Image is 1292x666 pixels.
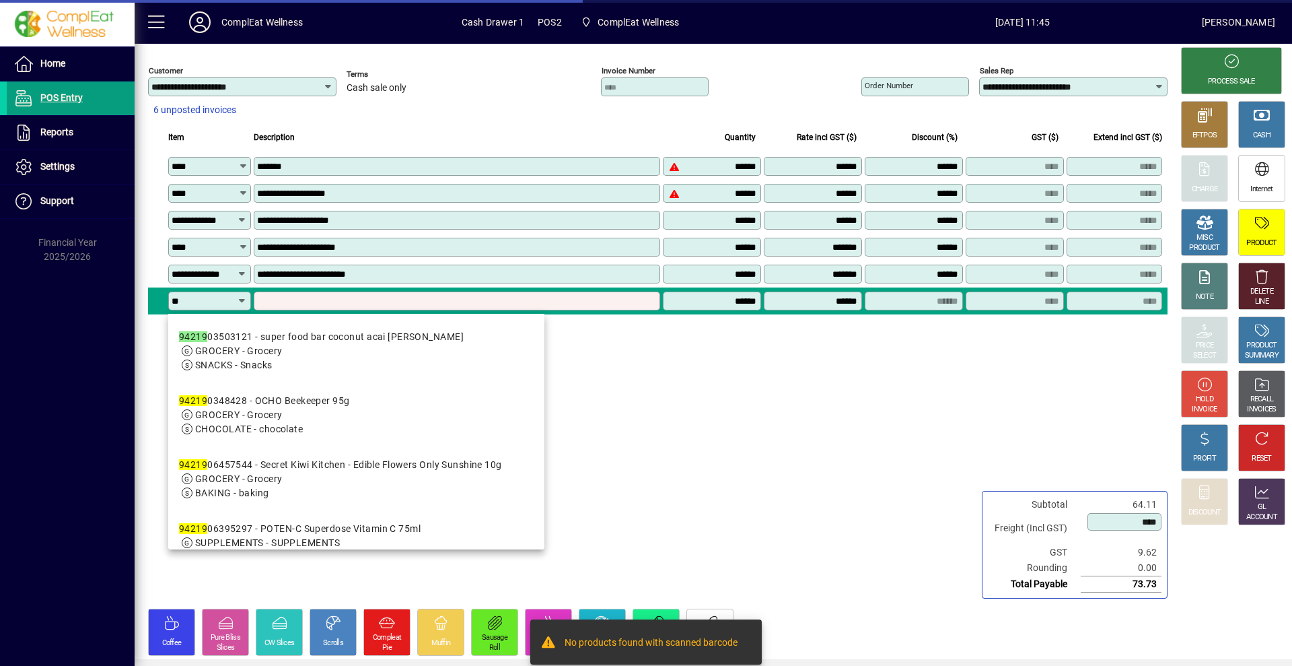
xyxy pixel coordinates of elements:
span: CHOCOLATE - chocolate [195,424,303,434]
div: 0348428 - OCHO Beekeeper 95g [179,394,349,408]
div: RECALL [1250,395,1274,405]
div: [PERSON_NAME] [1202,11,1275,33]
mat-option: 9421903503121 - super food bar coconut acai berry [168,319,544,383]
span: Discount (%) [912,130,958,145]
div: SELECT [1193,351,1217,361]
a: Reports [7,116,135,149]
div: Pie [382,643,392,653]
div: Pure Bliss [211,633,240,643]
span: Item [168,130,184,145]
div: Internet [1250,185,1272,195]
em: 94219 [179,523,207,534]
em: 94219 [179,459,207,470]
mat-label: Customer [149,66,183,75]
div: PRODUCT [1246,341,1277,351]
mat-option: 9421906395297 - POTEN-C Superdose Vitamin C 75ml [168,511,544,575]
td: 0.00 [1081,560,1161,576]
div: INVOICE [1192,405,1217,415]
span: Reports [40,127,73,137]
td: 64.11 [1081,497,1161,512]
span: SNACKS - Snacks [195,360,273,370]
span: GROCERY - Grocery [195,409,282,420]
span: Cash Drawer 1 [462,11,524,33]
div: ComplEat Wellness [221,11,303,33]
mat-label: Invoice number [602,66,655,75]
span: POS2 [538,11,562,33]
span: Extend incl GST ($) [1093,130,1162,145]
div: 03503121 - super food bar coconut acai [PERSON_NAME] [179,330,464,344]
div: Muffin [431,638,451,648]
span: GST ($) [1032,130,1058,145]
span: POS Entry [40,92,83,103]
div: INVOICES [1247,405,1276,415]
mat-option: 9421906457544 - Secret Kiwi Kitchen - Edible Flowers Only Sunshine 10g [168,447,544,511]
div: CHARGE [1192,185,1218,195]
td: Subtotal [988,497,1081,512]
div: Sausage [482,633,507,643]
span: SUPPLEMENTS - SUPPLEMENTS [195,537,340,548]
button: 6 unposted invoices [148,98,242,123]
span: ComplEat Wellness [598,11,679,33]
td: 73.73 [1081,576,1161,593]
span: Cash sale only [347,83,406,94]
em: 94219 [179,331,207,342]
td: GST [988,545,1081,560]
span: GROCERY - Grocery [195,345,282,356]
div: MISC [1196,233,1213,243]
div: CW Slices [264,638,295,648]
div: EFTPOS [1192,131,1217,141]
span: BAKING - baking [195,488,269,498]
mat-option: 942190348428 - OCHO Beekeeper 95g [168,383,544,447]
div: Compleat [373,633,401,643]
span: Home [40,58,65,69]
div: PRODUCT [1246,238,1277,248]
div: SUMMARY [1245,351,1279,361]
div: No products found with scanned barcode [565,636,738,652]
a: Settings [7,150,135,184]
span: Description [254,130,295,145]
span: ComplEat Wellness [575,10,684,34]
div: PROCESS SALE [1208,77,1255,87]
div: Roll [489,643,500,653]
div: Scrolls [323,638,343,648]
div: PRICE [1196,341,1214,351]
div: GL [1258,502,1266,512]
div: PRODUCT [1189,243,1219,253]
div: 06457544 - Secret Kiwi Kitchen - Edible Flowers Only Sunshine 10g [179,458,502,472]
div: CASH [1253,131,1270,141]
span: 6 unposted invoices [153,103,236,117]
span: Support [40,195,74,206]
span: [DATE] 11:45 [843,11,1202,33]
span: Quantity [725,130,756,145]
div: HOLD [1196,395,1213,405]
td: Rounding [988,560,1081,576]
td: 9.62 [1081,545,1161,560]
mat-label: Order number [865,81,913,90]
div: DISCOUNT [1188,508,1221,518]
td: Freight (Incl GST) [988,512,1081,545]
div: LINE [1255,297,1268,307]
div: RESET [1252,454,1272,464]
td: Total Payable [988,576,1081,593]
div: DELETE [1250,287,1273,297]
div: Slices [217,643,235,653]
mat-label: Sales rep [980,66,1013,75]
span: Rate incl GST ($) [797,130,857,145]
em: 94219 [179,395,207,406]
span: Settings [40,161,75,172]
span: Terms [347,70,427,79]
a: Home [7,47,135,81]
div: PROFIT [1193,454,1216,464]
div: 06395297 - POTEN-C Superdose Vitamin C 75ml [179,522,421,536]
span: GROCERY - Grocery [195,473,282,484]
button: Profile [178,10,221,34]
a: Support [7,185,135,218]
div: Coffee [162,638,182,648]
div: ACCOUNT [1246,512,1277,523]
div: NOTE [1196,292,1213,302]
